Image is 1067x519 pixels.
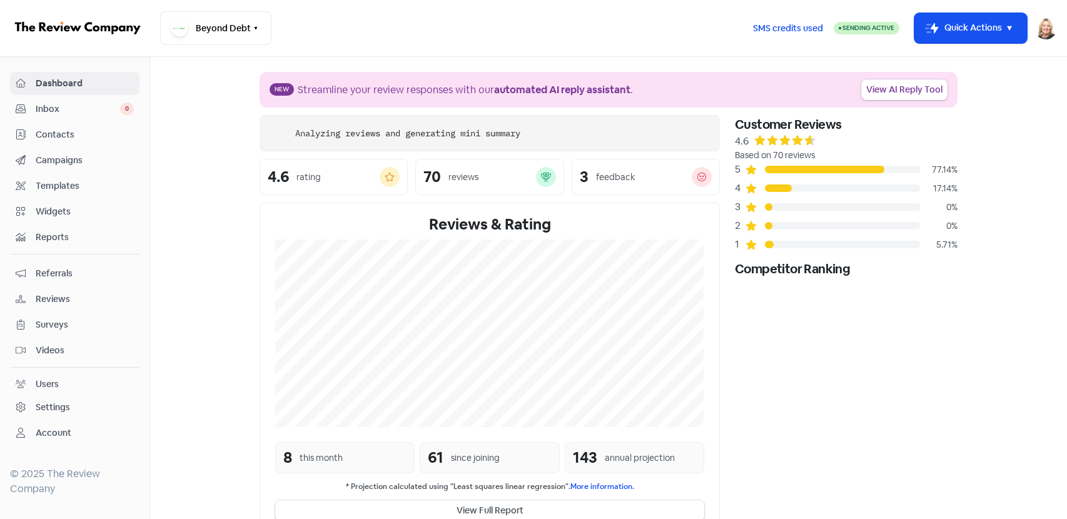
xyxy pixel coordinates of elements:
span: Videos [36,344,134,357]
div: 3 [580,169,589,184]
a: Videos [10,339,139,362]
div: 77.14% [920,163,958,176]
div: Settings [36,401,70,414]
div: Analyzing reviews and generating mini summary [295,127,520,140]
div: annual projection [605,451,675,465]
div: 0% [920,219,958,233]
span: Referrals [36,267,134,280]
div: this month [300,451,343,465]
a: Campaigns [10,149,139,172]
span: Sending Active [842,24,894,32]
span: Reviews [36,293,134,306]
span: Surveys [36,318,134,331]
div: 17.14% [920,182,958,195]
button: Quick Actions [914,13,1027,43]
div: 1 [735,237,745,252]
a: 70reviews [415,159,564,195]
a: Account [10,421,139,445]
div: 2 [735,218,745,233]
div: 61 [428,446,443,469]
a: Referrals [10,262,139,285]
button: Beyond Debt [160,11,271,45]
div: 4 [735,181,745,196]
span: Contacts [36,128,134,141]
div: Account [36,426,71,440]
a: SMS credits used [742,21,834,34]
a: 4.6rating [260,159,408,195]
div: 3 [735,199,745,214]
div: Competitor Ranking [735,259,958,278]
div: Streamline your review responses with our . [298,83,633,98]
div: 5 [735,162,745,177]
div: reviews [448,171,478,184]
span: Reports [36,231,134,244]
a: View AI Reply Tool [861,79,948,100]
div: 143 [573,446,597,469]
span: Widgets [36,205,134,218]
span: 0 [120,103,134,115]
div: Reviews & Rating [275,213,704,236]
a: More information. [570,481,634,491]
div: 4.6 [735,134,749,149]
span: Campaigns [36,154,134,167]
a: Users [10,373,139,396]
a: Contacts [10,123,139,146]
span: Inbox [36,103,120,116]
a: Dashboard [10,72,139,95]
div: Users [36,378,59,391]
span: Dashboard [36,77,134,90]
span: New [270,83,294,96]
a: 3feedback [572,159,720,195]
div: Based on 70 reviews [735,149,958,162]
div: rating [296,171,321,184]
small: * Projection calculated using "Least squares linear regression". [275,481,704,493]
a: Templates [10,174,139,198]
a: Reports [10,226,139,249]
a: Sending Active [834,21,899,36]
div: 0% [920,201,958,214]
div: since joining [451,451,500,465]
a: Surveys [10,313,139,336]
div: 5.71% [920,238,958,251]
a: Reviews [10,288,139,311]
a: Widgets [10,200,139,223]
span: Templates [36,179,134,193]
a: Settings [10,396,139,419]
div: © 2025 The Review Company [10,466,139,496]
div: 70 [423,169,441,184]
span: SMS credits used [753,22,823,35]
div: Customer Reviews [735,115,958,134]
img: User [1034,17,1057,39]
a: Inbox 0 [10,98,139,121]
b: automated AI reply assistant [494,83,630,96]
div: feedback [596,171,635,184]
div: 4.6 [268,169,289,184]
div: 8 [283,446,292,469]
